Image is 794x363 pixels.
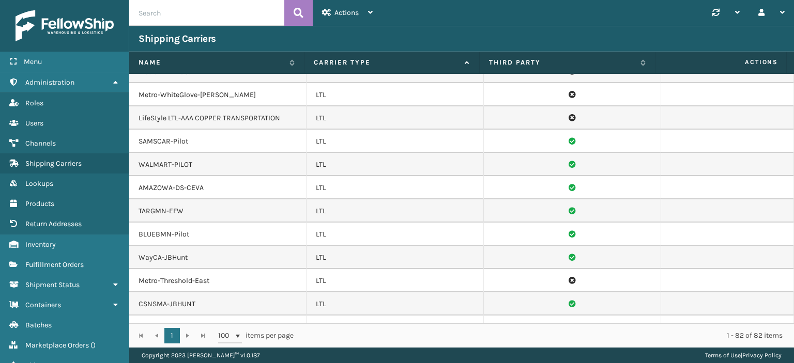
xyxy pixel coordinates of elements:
span: Inventory [25,240,56,249]
span: Marketplace Orders [25,341,89,350]
td: LTL [307,315,484,339]
span: Administration [25,78,74,87]
div: 1 - 82 of 82 items [308,330,783,341]
span: Menu [24,57,42,66]
td: LTL [307,176,484,199]
td: LTL [307,269,484,292]
span: Fulfillment Orders [25,260,84,269]
label: Name [139,58,284,67]
td: WayCA-JBHunt [129,246,307,269]
h3: Shipping Carriers [139,33,216,45]
td: LTL [307,292,484,315]
span: Channels [25,139,56,148]
td: CSNSMA-JBHUNT [129,292,307,315]
td: LifeStyle LTL-AAA COPPER TRANSPORTATION [129,106,307,130]
span: 100 [218,330,234,341]
span: Lookups [25,179,53,188]
td: BLUEBMN-Pilot [129,223,307,246]
span: Return Addresses [25,219,82,228]
span: ( ) [90,341,96,350]
td: LTL [307,223,484,246]
a: Privacy Policy [742,352,782,359]
span: Actions [334,8,359,17]
span: Containers [25,301,61,309]
td: WALMART-PILOT [129,153,307,176]
label: Third Party [489,58,635,67]
td: TARGMN-EFW [129,199,307,223]
span: items per page [218,328,294,343]
td: LTL [307,83,484,106]
td: LTL [307,106,484,130]
td: SAMSCAR-Pilot [129,130,307,153]
td: Metro-Threshold-East [129,269,307,292]
a: Terms of Use [705,352,741,359]
span: Products [25,199,54,208]
div: | [705,348,782,363]
span: Batches [25,321,52,329]
img: logo [16,10,114,41]
span: Roles [25,99,43,107]
p: Copyright 2023 [PERSON_NAME]™ v 1.0.187 [142,348,260,363]
td: LTL [307,130,484,153]
span: Shipping Carriers [25,159,82,168]
td: Metro-WhiteGlove-[PERSON_NAME] [129,83,307,106]
span: Users [25,119,43,128]
span: Actions [659,54,784,71]
td: LTL [307,246,484,269]
label: Carrier Type [314,58,460,67]
span: Shipment Status [25,280,80,289]
td: LOWESNC-LTL [129,315,307,339]
td: AMAZOWA-DS-CEVA [129,176,307,199]
td: LTL [307,153,484,176]
td: LTL [307,199,484,223]
a: 1 [164,328,180,343]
